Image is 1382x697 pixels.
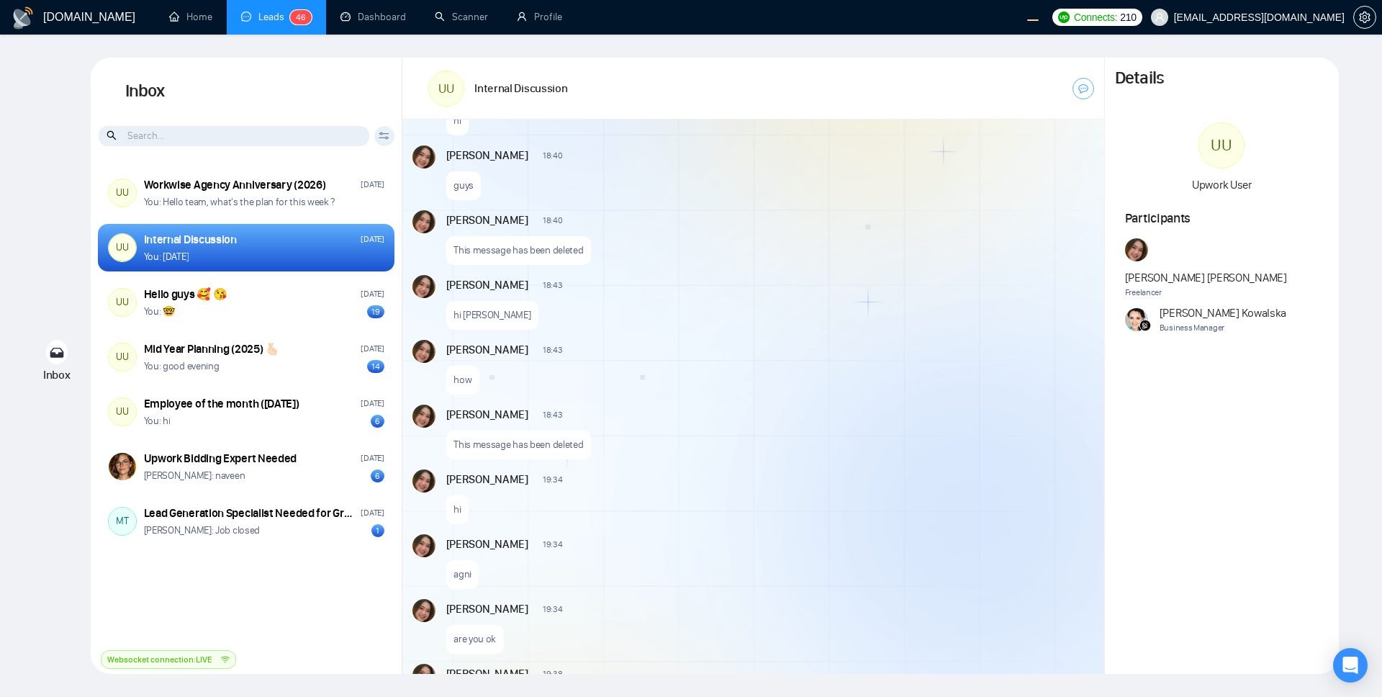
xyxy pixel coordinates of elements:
[412,405,435,428] img: Andrian Marsella
[371,415,384,428] div: 6
[1115,68,1164,89] h1: Details
[296,12,301,22] span: 4
[91,58,402,125] h1: Inbox
[1120,9,1136,25] span: 210
[301,12,306,22] span: 6
[144,250,189,264] p: You: [DATE]
[107,127,119,143] span: search
[543,668,563,680] span: 19:38
[361,178,384,192] div: [DATE]
[412,534,435,557] img: Andrian Marsella
[144,341,279,357] div: Mid Year Planning (2025) 🫰🏻
[361,397,384,410] div: [DATE]
[109,453,136,480] img: Irene Buht
[446,212,528,228] span: [PERSON_NAME]
[144,232,237,248] div: Internal Discussion
[99,126,369,146] input: Search...
[144,305,175,318] p: You: 🤓
[543,279,563,291] span: 18:43
[1139,320,1151,331] img: gigradar-bm.png
[169,11,212,23] a: homeHome
[361,233,384,246] div: [DATE]
[453,114,461,127] p: hi
[474,81,567,96] h1: Internal Discussion
[453,438,583,451] p: This message has been deleted
[412,145,435,168] img: Andrian Marsella
[1058,12,1070,23] img: upwork-logo.png
[412,664,435,687] img: Andrian Marsella
[446,277,528,293] span: [PERSON_NAME]
[1353,6,1376,29] button: setting
[109,398,136,426] div: UU
[107,652,212,667] span: Websocket connection: LIVE
[144,414,171,428] p: You: hi
[446,536,528,552] span: [PERSON_NAME]
[453,243,583,257] p: This message has been deleted
[371,524,384,537] div: 1
[435,11,488,23] a: searchScanner
[412,275,435,298] img: Andrian Marsella
[361,451,384,465] div: [DATE]
[109,179,136,207] div: UU
[453,503,461,516] p: hi
[109,508,136,535] div: MT
[453,308,530,322] p: hi [PERSON_NAME]
[453,373,471,387] p: how
[371,469,384,482] div: 6
[43,368,71,382] span: Inbox
[543,474,563,485] span: 19:34
[290,10,312,24] sup: 46
[12,6,35,30] img: logo
[1125,270,1287,286] span: [PERSON_NAME] [PERSON_NAME]
[144,396,299,412] div: Employee of the month ([DATE])
[1354,12,1376,23] span: setting
[109,289,136,316] div: UU
[1160,305,1286,321] span: [PERSON_NAME] Kowalska
[144,195,335,209] p: You: Hello team, what's the plan for this week ?
[1074,9,1117,25] span: Connects:
[412,469,435,493] img: Andrian Marsella
[543,603,563,615] span: 19:34
[446,601,528,617] span: [PERSON_NAME]
[1353,12,1376,23] a: setting
[446,472,528,487] span: [PERSON_NAME]
[446,407,528,423] span: [PERSON_NAME]
[144,469,245,482] p: [PERSON_NAME]: naveen
[144,523,261,537] p: [PERSON_NAME]: Job closed
[1333,648,1368,683] div: Open Intercom Messenger
[144,287,227,302] div: Hello guys 🥰 😘
[241,11,312,23] a: messageLeads46
[517,11,562,23] a: userProfile
[361,506,384,520] div: [DATE]
[453,632,496,646] p: are you ok
[361,287,384,301] div: [DATE]
[109,234,136,261] div: UU
[543,150,563,161] span: 18:40
[453,179,474,192] p: guys
[1199,123,1244,168] div: UU
[543,409,563,421] span: 18:43
[1160,321,1286,335] span: Business Manager
[340,11,406,23] a: dashboardDashboard
[543,215,563,226] span: 18:40
[446,342,528,358] span: [PERSON_NAME]
[1125,210,1319,226] h1: Participants
[361,342,384,356] div: [DATE]
[144,359,220,373] p: You: good evening
[144,505,357,521] div: Lead Generation Specialist Needed for Growing Business
[412,599,435,622] img: Andrian Marsella
[221,655,230,664] span: wifi
[543,539,563,550] span: 19:34
[412,210,435,233] img: Andrian Marsella
[1125,238,1148,261] img: Andrian Marsella
[412,340,435,363] img: Andrian Marsella
[1155,12,1165,22] span: user
[453,567,471,581] p: agni
[109,343,136,371] div: UU
[367,360,384,373] div: 14
[1125,286,1287,300] span: Freelancer
[446,148,528,163] span: [PERSON_NAME]
[1192,178,1252,192] span: Upwork User
[367,305,384,318] div: 19
[144,177,326,193] div: Workwise Agency Anniversary (2026)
